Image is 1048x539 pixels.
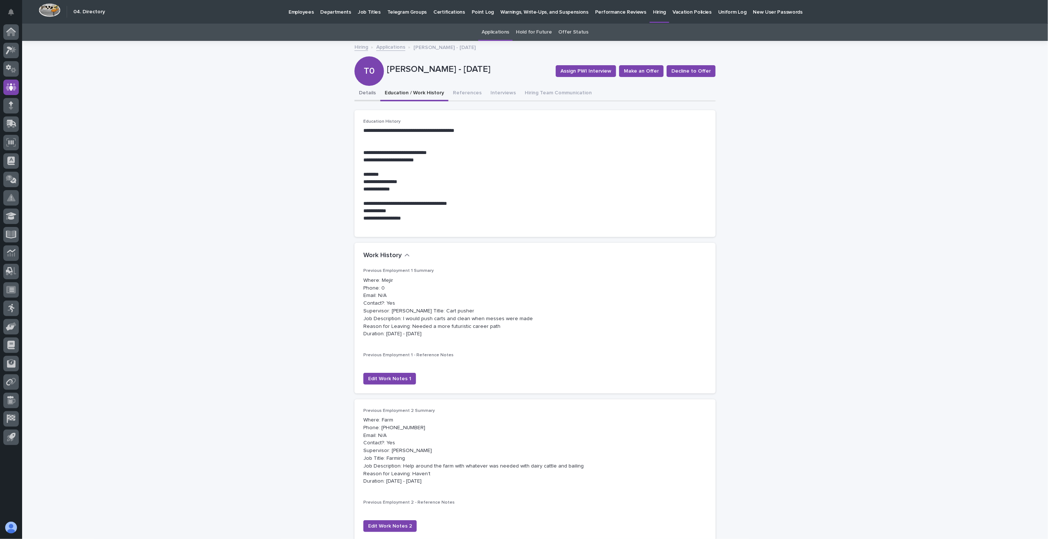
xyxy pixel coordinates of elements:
[354,86,380,101] button: Details
[486,86,520,101] button: Interviews
[671,67,711,75] span: Decline to Offer
[363,252,402,260] h2: Work History
[363,277,707,338] p: Where: Mejir Phone: 0 Email: N/A Contact?: Yes Supervisor: [PERSON_NAME] Title: Cart pusher Job D...
[376,42,405,51] a: Applications
[413,43,476,51] p: [PERSON_NAME] - [DATE]
[387,64,550,75] p: [PERSON_NAME] - [DATE]
[73,9,105,15] h2: 04. Directory
[9,9,19,21] div: Notifications
[448,86,486,101] button: References
[368,522,412,530] span: Edit Work Notes 2
[3,520,19,535] button: users-avatar
[559,24,588,41] a: Offer Status
[556,65,616,77] button: Assign PWI Interview
[363,416,707,485] p: Where: Farm Phone: [PHONE_NUMBER] Email: N/A Contact?: Yes Supervisor: [PERSON_NAME] Job Title: F...
[363,252,410,260] button: Work History
[380,86,448,101] button: Education / Work History
[363,500,455,505] span: Previous Employment 2 - Reference Notes
[354,42,368,51] a: Hiring
[39,3,60,17] img: Workspace Logo
[363,269,434,273] span: Previous Employment 1 Summary
[619,65,664,77] button: Make an Offer
[363,520,417,532] button: Edit Work Notes 2
[363,373,416,385] button: Edit Work Notes 1
[516,24,552,41] a: Hold for Future
[363,353,454,357] span: Previous Employment 1 - Reference Notes
[560,67,611,75] span: Assign PWI Interview
[363,119,401,124] span: Education History
[520,86,596,101] button: Hiring Team Communication
[624,67,659,75] span: Make an Offer
[368,375,411,382] span: Edit Work Notes 1
[667,65,716,77] button: Decline to Offer
[363,409,435,413] span: Previous Employment 2 Summary
[3,4,19,20] button: Notifications
[354,36,384,76] div: T0
[482,24,509,41] a: Applications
